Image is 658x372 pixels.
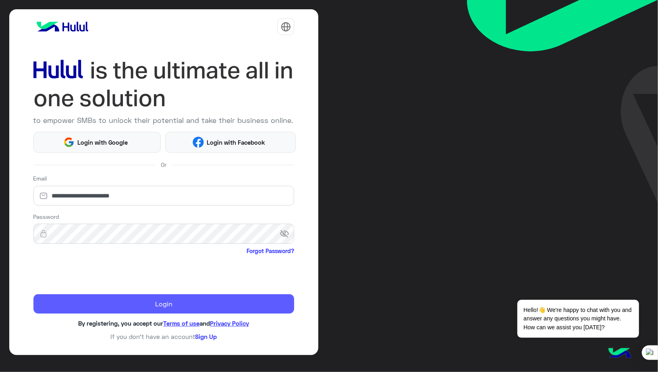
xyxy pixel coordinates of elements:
[33,19,91,35] img: logo
[33,56,295,112] img: hululLoginTitle_EN.svg
[33,174,47,183] label: Email
[210,320,249,327] a: Privacy Policy
[247,247,294,255] a: Forgot Password?
[33,212,60,221] label: Password
[204,138,268,147] span: Login with Facebook
[33,192,54,200] img: email
[33,230,54,238] img: lock
[280,227,294,241] span: visibility_off
[195,333,217,340] a: Sign Up
[33,333,295,340] h6: If you don’t have an account
[161,160,166,169] span: Or
[33,257,156,288] iframe: reCAPTCHA
[606,340,634,368] img: hulul-logo.png
[33,115,295,126] p: to empower SMBs to unlock their potential and take their business online.
[33,132,161,152] button: Login with Google
[281,22,291,32] img: tab
[517,300,639,338] span: Hello!👋 We're happy to chat with you and answer any questions you might have. How can we assist y...
[78,320,163,327] span: By registering, you accept our
[63,137,75,148] img: Google
[163,320,199,327] a: Terms of use
[193,137,204,148] img: Facebook
[165,132,296,152] button: Login with Facebook
[33,294,295,314] button: Login
[199,320,210,327] span: and
[75,138,131,147] span: Login with Google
